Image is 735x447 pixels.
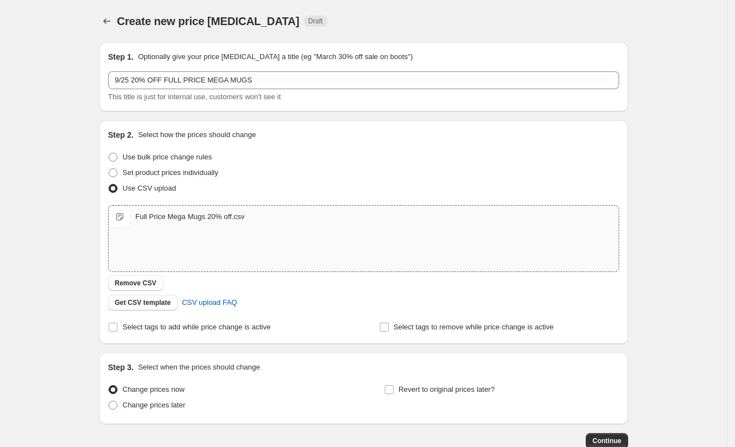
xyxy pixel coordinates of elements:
a: CSV upload FAQ [175,294,244,312]
span: Use bulk price change rules [122,153,212,161]
span: Select tags to add while price change is active [122,323,271,331]
span: Create new price [MEDICAL_DATA] [117,15,300,27]
span: Select tags to remove while price change is active [394,323,554,331]
button: Remove CSV [108,275,163,291]
span: This title is just for internal use, customers won't see it [108,93,281,101]
span: Revert to original prices later? [399,385,495,393]
button: Price change jobs [99,13,115,29]
span: Get CSV template [115,298,171,307]
span: Continue [592,436,621,445]
h2: Step 2. [108,129,134,140]
div: Full Price Mega Mugs 20% off.csv [135,211,244,222]
h2: Step 1. [108,51,134,62]
span: Draft [308,17,323,26]
span: Change prices later [122,401,185,409]
span: Change prices now [122,385,184,393]
span: CSV upload FAQ [182,297,237,308]
input: 30% off holiday sale [108,71,619,89]
span: Use CSV upload [122,184,176,192]
h2: Step 3. [108,362,134,373]
button: Get CSV template [108,295,178,310]
span: Set product prices individually [122,168,218,177]
p: Optionally give your price [MEDICAL_DATA] a title (eg "March 30% off sale on boots") [138,51,413,62]
p: Select how the prices should change [138,129,256,140]
span: Remove CSV [115,279,156,288]
p: Select when the prices should change [138,362,260,373]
